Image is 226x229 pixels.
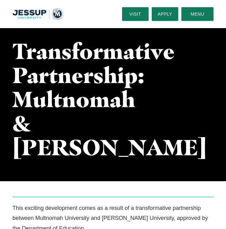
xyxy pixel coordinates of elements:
h1: Transformative Partnership: Multnomah & [PERSON_NAME] [12,39,131,159]
button: Menu [181,7,214,21]
a: Home [12,8,63,20]
img: Multnomah University Logo [12,8,63,20]
a: Visit [122,7,149,21]
a: Apply [152,7,178,21]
